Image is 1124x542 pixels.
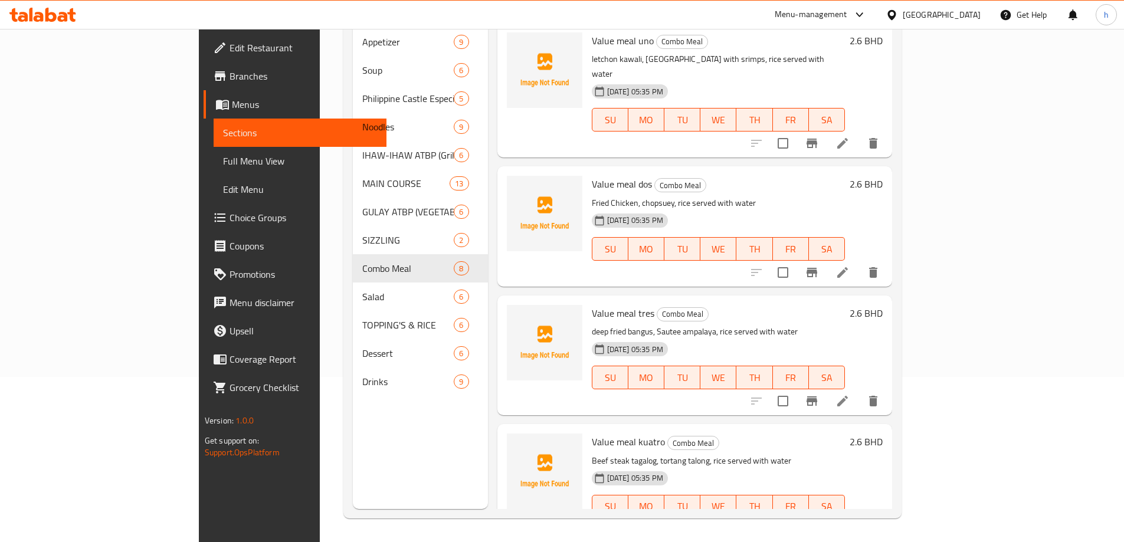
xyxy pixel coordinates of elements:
div: TOPPING'S & RICE6 [353,311,488,339]
span: SA [814,498,840,515]
div: Combo Meal [667,436,719,450]
span: TU [669,498,696,515]
button: TH [736,495,772,518]
div: [GEOGRAPHIC_DATA] [903,8,981,21]
div: Noodles9 [353,113,488,141]
span: Menu disclaimer [230,295,377,310]
button: SA [809,495,845,518]
span: TU [669,369,696,386]
a: Sections [214,119,386,147]
div: items [454,35,468,49]
div: Appetizer9 [353,28,488,56]
a: Coupons [204,232,386,260]
span: 8 [454,263,468,274]
div: MAIN COURSE13 [353,169,488,198]
a: Edit menu item [835,136,850,150]
span: TH [741,241,768,258]
div: Menu-management [775,8,847,22]
button: delete [859,258,887,287]
span: MO [633,498,660,515]
button: TU [664,366,700,389]
span: FR [778,111,804,129]
button: TU [664,108,700,132]
span: Combo Meal [668,436,719,450]
a: Edit Restaurant [204,34,386,62]
span: Sections [223,126,377,140]
div: items [454,346,468,360]
button: WE [700,108,736,132]
p: Beef steak tagalog, tortang talong, rice served with water [592,454,846,468]
span: IHAW-IHAW ATBP (Grilled) [362,148,454,162]
img: Value meal tres [507,305,582,380]
span: Coupons [230,239,377,253]
img: Value meal dos [507,176,582,251]
span: FR [778,498,804,515]
span: Select to update [771,260,795,285]
span: SA [814,111,840,129]
a: Branches [204,62,386,90]
button: SU [592,108,628,132]
span: TH [741,369,768,386]
button: Branch-specific-item [798,258,826,287]
button: SA [809,108,845,132]
a: Edit menu item [835,394,850,408]
span: MAIN COURSE [362,176,450,190]
span: Upsell [230,324,377,338]
button: delete [859,387,887,415]
button: WE [700,366,736,389]
span: 6 [454,320,468,331]
button: TU [664,237,700,261]
nav: Menu sections [353,23,488,400]
button: Branch-specific-item [798,129,826,157]
span: 9 [454,376,468,387]
span: Select to update [771,389,795,413]
span: Full Menu View [223,154,377,168]
div: items [454,318,468,332]
button: TH [736,366,772,389]
span: h [1104,8,1109,21]
span: 6 [454,65,468,76]
a: Promotions [204,260,386,288]
div: items [454,120,468,134]
div: items [454,63,468,77]
button: FR [773,237,809,261]
div: Combo Meal [656,35,708,49]
a: Full Menu View [214,147,386,175]
button: FR [773,366,809,389]
div: Combo Meal [657,307,709,321]
span: Drinks [362,375,454,389]
button: delete [859,129,887,157]
span: Grocery Checklist [230,380,377,395]
button: SA [809,366,845,389]
span: TU [669,241,696,258]
span: 5 [454,93,468,104]
span: Salad [362,290,454,304]
span: WE [705,111,732,129]
div: Combo Meal8 [353,254,488,283]
span: Menus [232,97,377,111]
div: Combo Meal [654,178,706,192]
div: items [454,205,468,219]
span: [DATE] 05:35 PM [602,344,668,355]
a: Edit menu item [835,265,850,280]
span: 1.0.0 [235,413,254,428]
span: Coverage Report [230,352,377,366]
div: items [454,233,468,247]
span: Dessert [362,346,454,360]
div: items [454,261,468,275]
span: WE [705,498,732,515]
button: SA [809,237,845,261]
div: Soup [362,63,454,77]
button: TH [736,108,772,132]
span: Value meal uno [592,32,654,50]
span: 2 [454,235,468,246]
button: Branch-specific-item [798,387,826,415]
button: TH [736,237,772,261]
div: TOPPING'S & RICE [362,318,454,332]
span: SIZZLING [362,233,454,247]
h6: 2.6 BHD [850,32,883,49]
div: SIZZLING2 [353,226,488,254]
